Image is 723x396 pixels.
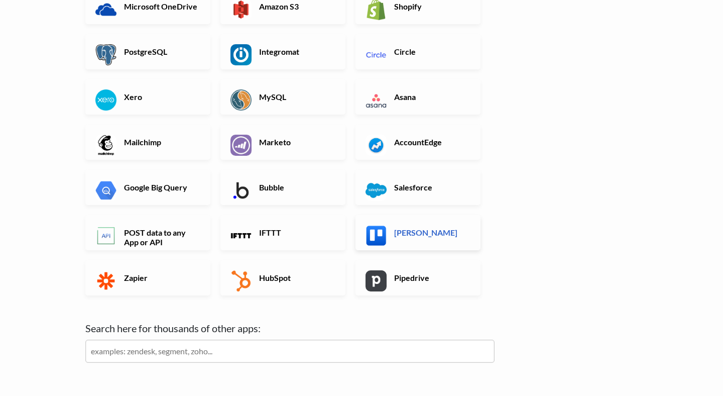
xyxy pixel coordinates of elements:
[392,273,470,282] h6: Pipedrive
[257,228,335,237] h6: IFTTT
[122,228,200,247] h6: POST data to any App or API
[355,125,480,160] a: AccountEdge
[220,125,345,160] a: Marketo
[230,89,252,111] img: MySQL App & API
[355,170,480,205] a: Salesforce
[392,228,470,237] h6: [PERSON_NAME]
[220,34,345,69] a: Integromat
[220,260,345,295] a: HubSpot
[230,270,252,291] img: HubSpot App & API
[392,47,470,56] h6: Circle
[392,92,470,102] h6: Asana
[257,2,335,11] h6: Amazon S3
[355,34,480,69] a: Circle
[366,180,387,201] img: Salesforce App & API
[95,225,116,246] img: POST data to any App or API App & API
[220,215,345,250] a: IFTTT
[122,2,200,11] h6: Microsoft OneDrive
[366,89,387,111] img: Asana App & API
[392,137,470,147] h6: AccountEdge
[85,170,210,205] a: Google Big Query
[366,135,387,156] img: AccountEdge App & API
[85,79,210,115] a: Xero
[257,47,335,56] h6: Integromat
[257,182,335,192] h6: Bubble
[122,92,200,102] h6: Xero
[85,340,495,363] input: examples: zendesk, segment, zoho...
[366,44,387,65] img: Circle App & API
[95,89,116,111] img: Xero App & API
[122,182,200,192] h6: Google Big Query
[122,137,200,147] h6: Mailchimp
[85,215,210,250] a: POST data to any App or API
[220,170,345,205] a: Bubble
[230,225,252,246] img: IFTTT App & API
[95,135,116,156] img: Mailchimp App & API
[230,135,252,156] img: Marketo App & API
[392,182,470,192] h6: Salesforce
[257,137,335,147] h6: Marketo
[220,79,345,115] a: MySQL
[95,180,116,201] img: Google Big Query App & API
[355,260,480,295] a: Pipedrive
[257,92,335,102] h6: MySQL
[673,346,711,384] iframe: Drift Widget Chat Controller
[95,270,116,291] img: Zapier App & API
[257,273,335,282] h6: HubSpot
[355,215,480,250] a: [PERSON_NAME]
[122,47,200,56] h6: PostgreSQL
[366,270,387,291] img: Pipedrive App & API
[230,44,252,65] img: Integromat App & API
[392,2,470,11] h6: Shopify
[85,260,210,295] a: Zapier
[85,34,210,69] a: PostgreSQL
[95,44,116,65] img: PostgreSQL App & API
[122,273,200,282] h6: Zapier
[230,180,252,201] img: Bubble App & API
[85,321,495,336] label: Search here for thousands of other apps:
[355,79,480,115] a: Asana
[85,125,210,160] a: Mailchimp
[366,225,387,246] img: Trello App & API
